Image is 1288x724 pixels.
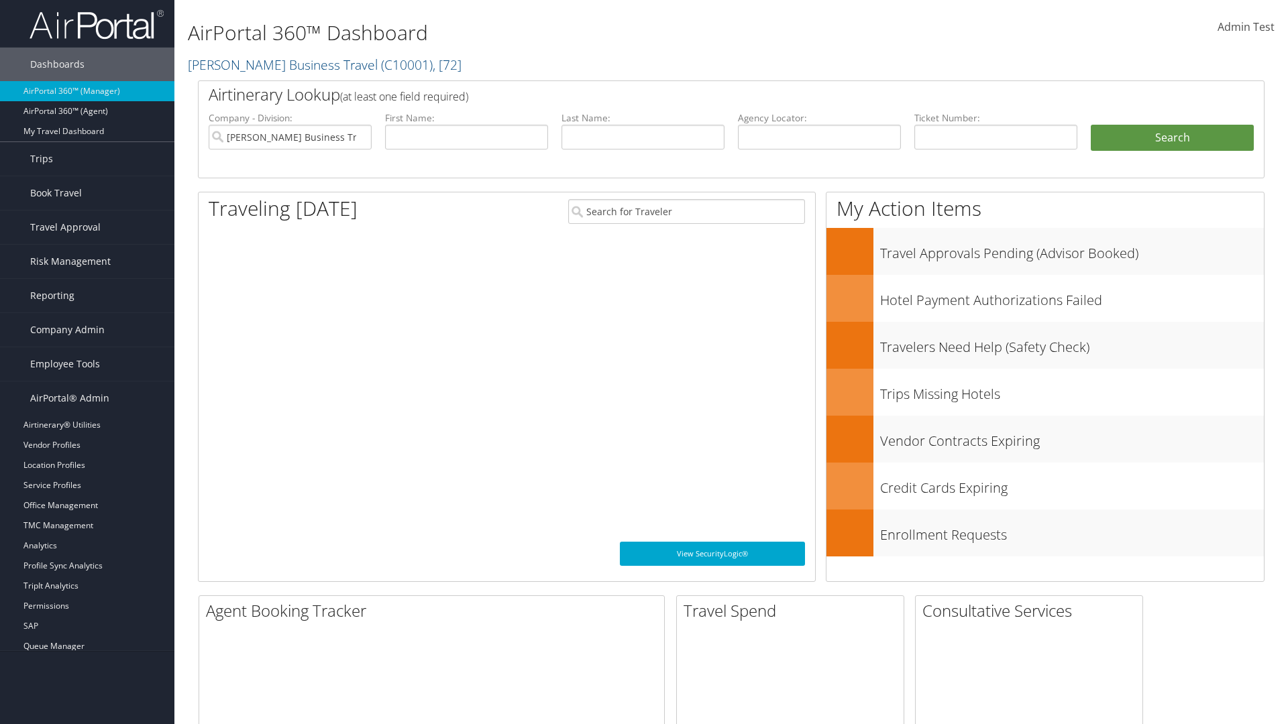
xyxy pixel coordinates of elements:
[880,237,1264,263] h3: Travel Approvals Pending (Advisor Booked)
[568,199,805,224] input: Search for Traveler
[922,599,1142,622] h2: Consultative Services
[30,279,74,312] span: Reporting
[1218,19,1275,34] span: Admin Test
[914,111,1077,125] label: Ticket Number:
[826,369,1264,416] a: Trips Missing Hotels
[30,381,109,415] span: AirPortal® Admin
[30,176,82,210] span: Book Travel
[620,542,805,566] a: View SecurityLogic®
[209,83,1165,106] h2: Airtinerary Lookup
[30,210,101,244] span: Travel Approval
[209,111,372,125] label: Company - Division:
[880,378,1264,404] h3: Trips Missing Hotels
[30,9,164,40] img: airportal-logo.png
[381,56,433,74] span: ( C10001 )
[433,56,462,74] span: , [ 72 ]
[1091,125,1254,152] button: Search
[826,322,1264,369] a: Travelers Need Help (Safety Check)
[826,509,1264,556] a: Enrollment Requests
[826,228,1264,275] a: Travel Approvals Pending (Advisor Booked)
[30,48,85,81] span: Dashboards
[561,111,724,125] label: Last Name:
[826,416,1264,463] a: Vendor Contracts Expiring
[684,599,904,622] h2: Travel Spend
[188,56,462,74] a: [PERSON_NAME] Business Travel
[340,89,468,104] span: (at least one field required)
[826,275,1264,322] a: Hotel Payment Authorizations Failed
[880,472,1264,497] h3: Credit Cards Expiring
[188,19,912,47] h1: AirPortal 360™ Dashboard
[385,111,548,125] label: First Name:
[738,111,901,125] label: Agency Locator:
[880,331,1264,357] h3: Travelers Need Help (Safety Check)
[826,194,1264,223] h1: My Action Items
[30,347,100,381] span: Employee Tools
[880,425,1264,450] h3: Vendor Contracts Expiring
[1218,7,1275,48] a: Admin Test
[880,284,1264,310] h3: Hotel Payment Authorizations Failed
[30,142,53,176] span: Trips
[880,519,1264,544] h3: Enrollment Requests
[209,194,358,223] h1: Traveling [DATE]
[206,599,664,622] h2: Agent Booking Tracker
[30,245,111,278] span: Risk Management
[30,313,105,347] span: Company Admin
[826,463,1264,509] a: Credit Cards Expiring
